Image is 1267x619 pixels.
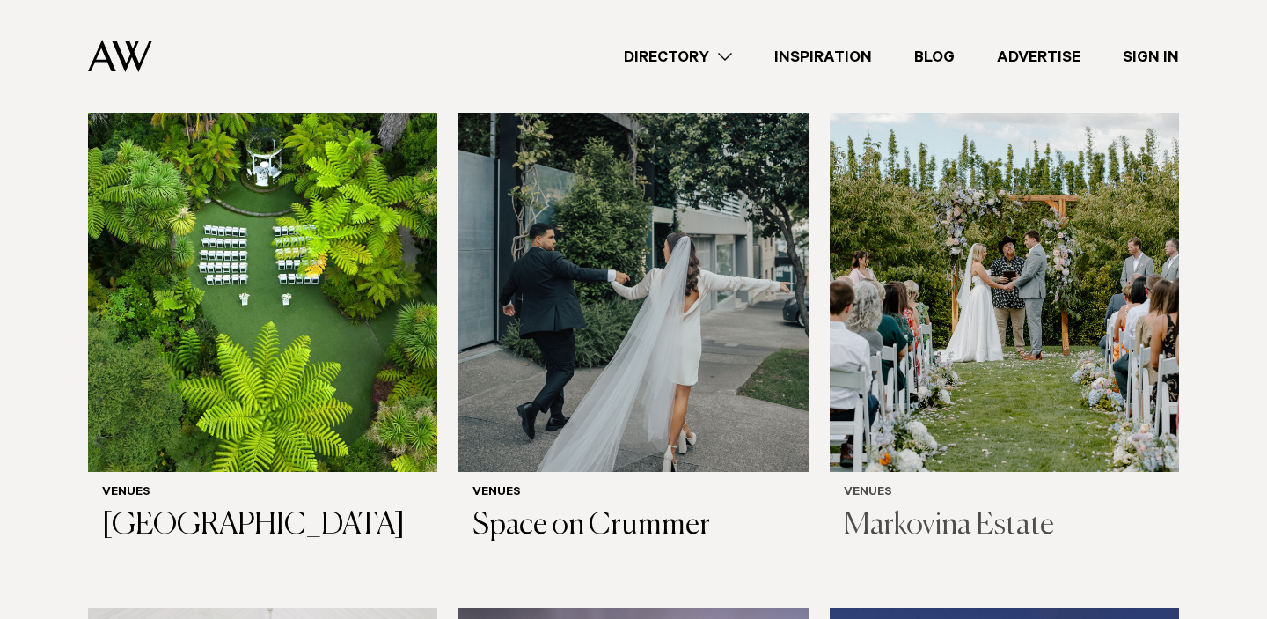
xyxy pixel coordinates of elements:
[458,3,808,558] a: Just married in Ponsonby Venues Space on Crummer
[1102,45,1200,69] a: Sign In
[844,486,1165,501] h6: Venues
[830,3,1179,472] img: Ceremony styling at Markovina Estate
[88,40,152,72] img: Auckland Weddings Logo
[753,45,893,69] a: Inspiration
[102,486,423,501] h6: Venues
[88,3,437,558] a: Native bush wedding setting Venues [GEOGRAPHIC_DATA]
[458,3,808,472] img: Just married in Ponsonby
[976,45,1102,69] a: Advertise
[893,45,976,69] a: Blog
[88,3,437,472] img: Native bush wedding setting
[102,508,423,544] h3: [GEOGRAPHIC_DATA]
[472,508,794,544] h3: Space on Crummer
[844,508,1165,544] h3: Markovina Estate
[472,486,794,501] h6: Venues
[830,3,1179,558] a: Ceremony styling at Markovina Estate Venues Markovina Estate
[603,45,753,69] a: Directory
